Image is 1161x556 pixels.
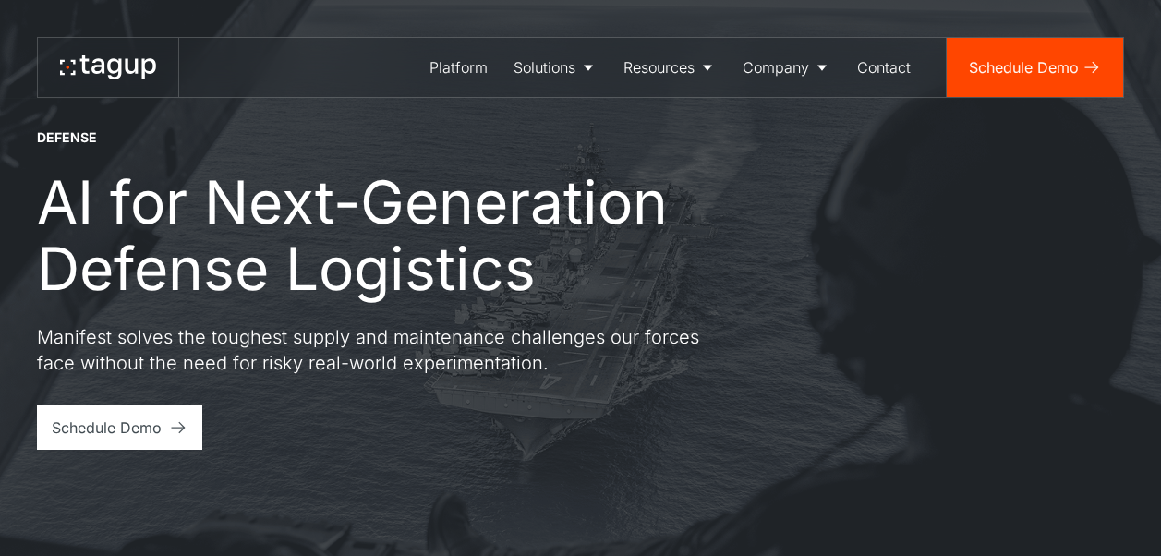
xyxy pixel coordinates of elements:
[857,56,911,79] div: Contact
[844,38,924,97] a: Contact
[429,56,488,79] div: Platform
[730,38,844,97] a: Company
[969,56,1079,79] div: Schedule Demo
[37,128,97,147] div: DEFENSE
[623,56,695,79] div: Resources
[417,38,501,97] a: Platform
[611,38,730,97] a: Resources
[37,324,702,376] p: Manifest solves the toughest supply and maintenance challenges our forces face without the need f...
[743,56,809,79] div: Company
[37,169,813,302] h1: AI for Next-Generation Defense Logistics
[52,417,162,439] div: Schedule Demo
[501,38,611,97] a: Solutions
[514,56,575,79] div: Solutions
[947,38,1123,97] a: Schedule Demo
[37,405,202,450] a: Schedule Demo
